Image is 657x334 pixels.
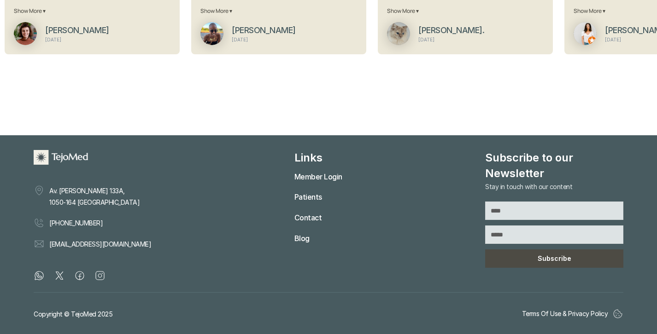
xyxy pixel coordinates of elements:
a: Member Login [294,170,342,184]
p: 1050-164 [GEOGRAPHIC_DATA] [49,196,140,208]
a: Patients [294,190,322,204]
p: Av. [PERSON_NAME] 133A, [49,185,140,196]
a: Terms Of Use & Privacy Policy [522,308,608,320]
button: Cookie Trigger [612,308,623,319]
button: Subscribe [485,249,623,268]
p: [PERSON_NAME] [45,25,170,35]
a: Blog [294,232,310,245]
p: [PERSON_NAME]. [418,25,543,35]
p: [PHONE_NUMBER] [49,217,103,229]
div: [DATE] [231,37,247,42]
h6: Links [294,150,323,166]
a: Contact [294,211,322,225]
div: [DATE] [45,37,61,42]
p: [EMAIL_ADDRESS][DOMAIN_NAME] [49,238,151,250]
p: Show More ▾ [387,7,543,15]
div: [DATE] [418,37,434,42]
p: Stay in touch with our content [485,181,623,192]
div: [DATE] [604,37,621,42]
a: [EMAIL_ADDRESS][DOMAIN_NAME] [34,238,151,250]
img: TejoMed Home [34,150,89,165]
p: Copyright © TejoMed 2025 [34,308,112,320]
a: [PHONE_NUMBER] [34,217,103,229]
h6: Subscribe to our Newsletter [485,150,623,181]
a: Av. [PERSON_NAME] 133A,1050-164 [GEOGRAPHIC_DATA] [34,185,140,208]
p: [PERSON_NAME] [231,25,357,35]
p: Show More ▾ [13,7,170,15]
p: Show More ▾ [200,7,357,15]
p: Terms Of Use & Privacy Policy [522,308,608,319]
p: Subscribe [538,255,571,263]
